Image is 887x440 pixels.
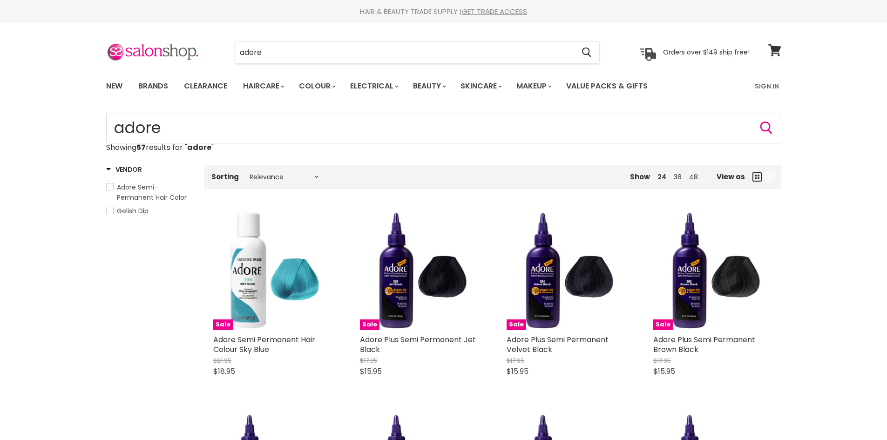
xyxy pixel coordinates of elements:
[653,366,675,377] span: $15.95
[507,211,625,330] a: Adore Plus Semi Permanent Velvet BlackSale
[653,334,755,355] a: Adore Plus Semi Permanent Brown Black
[131,76,175,96] a: Brands
[187,142,211,153] strong: adore
[117,183,187,202] span: Adore Semi-Permanent Hair Color
[509,76,557,96] a: Makeup
[653,211,772,330] a: Adore Plus Semi Permanent Brown BlackSale
[360,366,382,377] span: $15.95
[360,319,379,330] span: Sale
[653,319,673,330] span: Sale
[454,76,508,96] a: Skincare
[213,211,332,330] a: Adore Semi Permanent Hair Colour Sky BlueSale
[213,211,332,330] img: Adore Semi Permanent Hair Colour Sky Blue
[507,334,609,355] a: Adore Plus Semi Permanent Velvet Black
[99,76,129,96] a: New
[95,7,793,16] div: HAIR & BEAUTY TRADE SUPPLY |
[360,211,479,330] img: Adore Plus Semi Permanent Jet Black
[689,172,698,182] a: 48
[657,172,666,182] a: 24
[106,182,192,203] a: Adore Semi-Permanent Hair Color
[235,42,575,63] input: Search
[653,356,671,365] span: $17.95
[360,211,479,330] a: Adore Plus Semi Permanent Jet BlackSale
[343,76,404,96] a: Electrical
[177,76,234,96] a: Clearance
[117,206,149,216] span: Gelish Dip
[235,41,600,64] form: Product
[759,121,774,135] button: Search
[507,319,526,330] span: Sale
[213,356,231,365] span: $21.95
[749,76,785,96] a: Sign In
[630,172,650,182] span: Show
[360,334,476,355] a: Adore Plus Semi Permanent Jet Black
[99,73,702,100] ul: Main menu
[462,7,527,16] a: GET TRADE ACCESS
[95,73,793,100] nav: Main
[136,142,146,153] strong: 57
[236,76,290,96] a: Haircare
[674,172,682,182] a: 36
[106,206,192,216] a: Gelish Dip
[106,143,781,152] p: Showing results for " "
[213,334,315,355] a: Adore Semi Permanent Hair Colour Sky Blue
[653,211,772,330] img: Adore Plus Semi Permanent Brown Black
[292,76,341,96] a: Colour
[575,42,599,63] button: Search
[213,366,235,377] span: $18.95
[507,356,524,365] span: $17.95
[559,76,655,96] a: Value Packs & Gifts
[406,76,452,96] a: Beauty
[507,366,528,377] span: $15.95
[106,165,142,174] h3: Vendor
[211,173,239,181] label: Sorting
[213,319,233,330] span: Sale
[717,173,745,181] span: View as
[663,48,750,56] p: Orders over $149 ship free!
[106,113,781,143] form: Product
[106,113,781,143] input: Search
[360,356,378,365] span: $17.95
